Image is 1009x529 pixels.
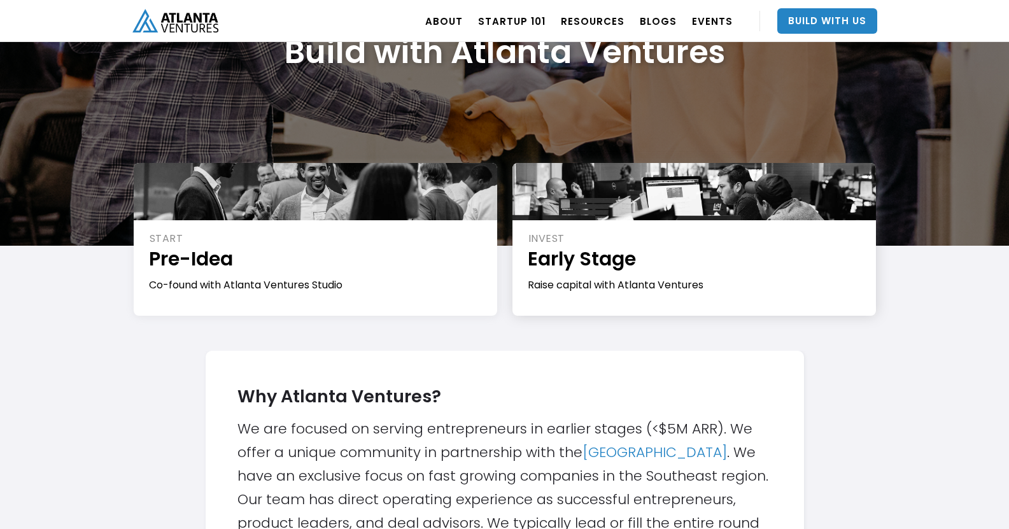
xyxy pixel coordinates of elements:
h1: Early Stage [528,246,862,272]
h1: Build with Atlanta Ventures [285,32,725,71]
h1: Pre-Idea [149,246,483,272]
div: INVEST [528,232,862,246]
strong: Why Atlanta Ventures? [237,384,441,408]
a: ABOUT [425,3,463,39]
a: EVENTS [692,3,733,39]
a: BLOGS [640,3,677,39]
a: Build With Us [777,8,877,34]
div: Co-found with Atlanta Ventures Studio [149,278,483,292]
a: [GEOGRAPHIC_DATA] [582,442,727,462]
a: Startup 101 [478,3,546,39]
div: Raise capital with Atlanta Ventures [528,278,862,292]
a: STARTPre-IdeaCo-found with Atlanta Ventures Studio [134,163,497,316]
div: START [150,232,483,246]
a: INVESTEarly StageRaise capital with Atlanta Ventures [512,163,876,316]
a: RESOURCES [561,3,624,39]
